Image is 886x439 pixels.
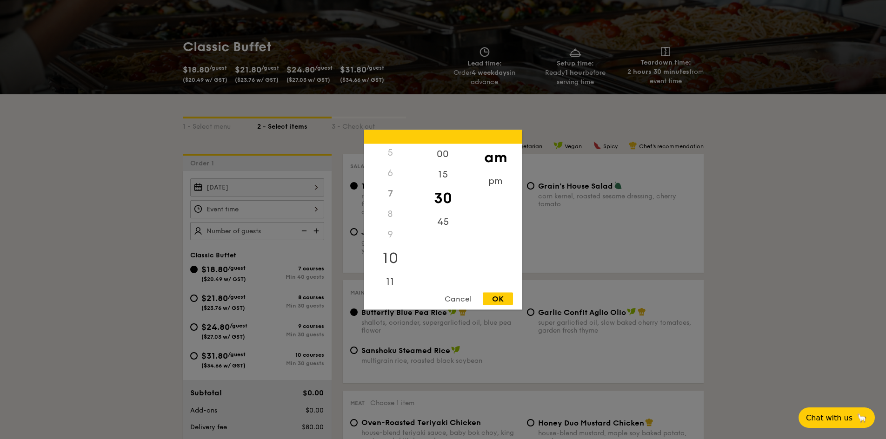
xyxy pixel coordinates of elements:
div: 15 [417,164,469,184]
div: 6 [364,163,417,183]
div: pm [469,170,522,191]
div: 7 [364,183,417,203]
div: 30 [417,184,469,211]
div: Cancel [435,292,481,305]
div: 8 [364,203,417,224]
div: OK [483,292,513,305]
div: 11 [364,271,417,292]
span: Chat with us [806,413,853,422]
button: Chat with us🦙 [799,407,875,428]
span: 🦙 [856,413,867,423]
div: am [469,144,522,170]
div: 9 [364,224,417,244]
div: 5 [364,142,417,163]
div: 00 [417,144,469,164]
div: 45 [417,211,469,232]
div: 10 [364,244,417,271]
